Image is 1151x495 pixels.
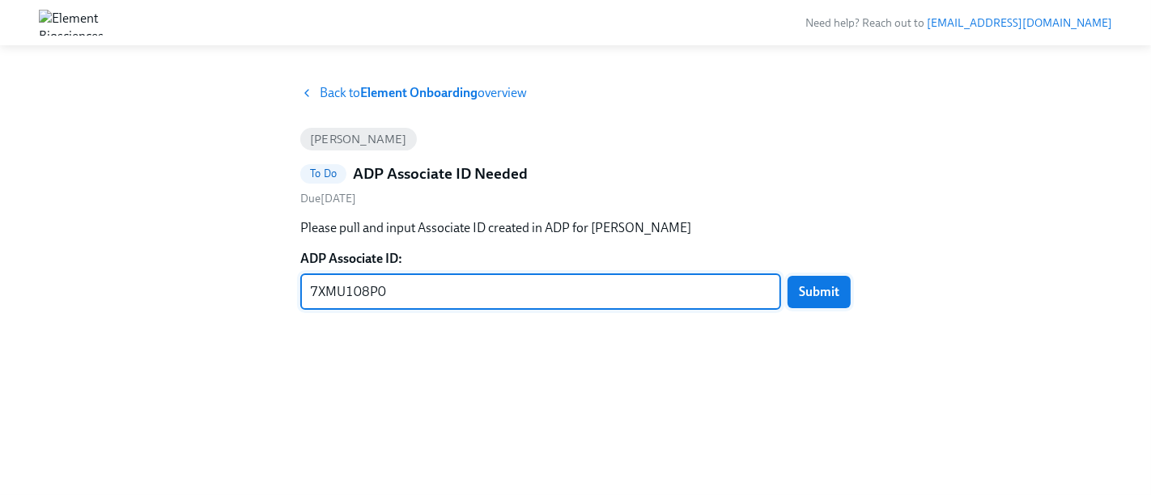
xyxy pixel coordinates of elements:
h5: ADP Associate ID Needed [353,163,528,184]
strong: Element Onboarding [360,85,478,100]
p: Please pull and input Associate ID created in ADP for [PERSON_NAME] [300,219,851,237]
span: Need help? Reach out to [805,16,1112,30]
textarea: 7XMU108P0 [310,282,771,302]
span: Friday, September 5th 2025, 9:00 am [300,192,356,205]
span: Submit [799,284,839,300]
label: ADP Associate ID: [300,250,851,268]
img: Element Biosciences [39,10,104,36]
span: To Do [300,167,346,180]
a: Back toElement Onboardingoverview [300,84,851,102]
span: Back to overview [320,84,527,102]
span: [PERSON_NAME] [300,133,417,146]
a: [EMAIL_ADDRESS][DOMAIN_NAME] [927,16,1112,30]
button: Submit [788,276,851,308]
